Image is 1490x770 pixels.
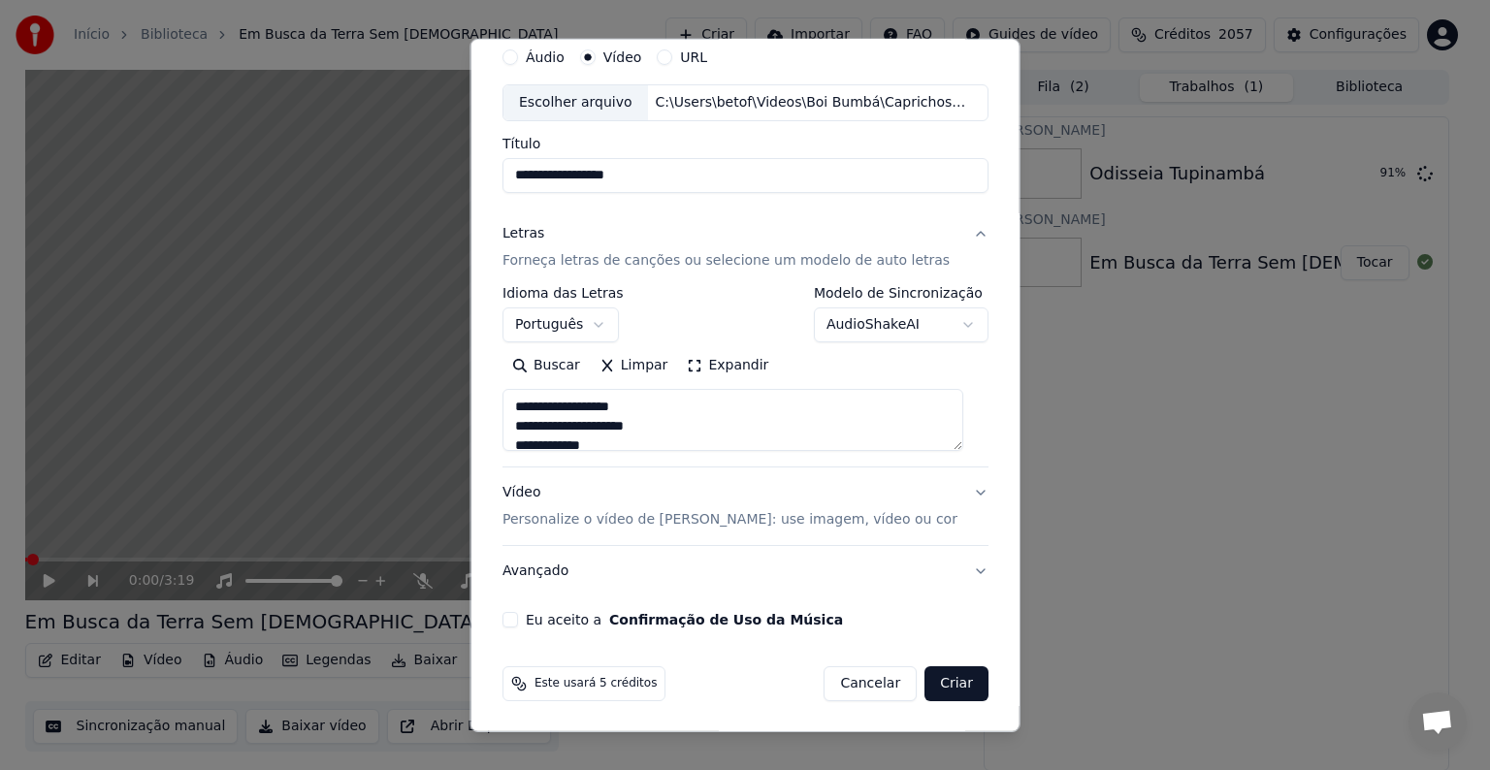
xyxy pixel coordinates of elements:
[589,350,677,381] button: Limpar
[526,613,843,626] label: Eu aceito a
[534,676,657,691] span: Este usará 5 créditos
[502,467,988,545] button: VídeoPersonalize o vídeo de [PERSON_NAME]: use imagem, vídeo ou cor
[502,224,544,243] div: Letras
[503,85,648,120] div: Escolher arquivo
[502,483,957,529] div: Vídeo
[677,350,778,381] button: Expandir
[526,50,565,64] label: Áudio
[602,50,641,64] label: Vídeo
[502,251,950,271] p: Forneça letras de canções ou selecione um modelo de auto letras
[924,666,988,701] button: Criar
[680,50,707,64] label: URL
[609,613,843,626] button: Eu aceito a
[647,93,977,112] div: C:\Users\betof\Videos\Boi Bumbá\Caprichoso 2001\Rainha da Floresta.mp4
[502,546,988,596] button: Avançado
[813,286,988,300] label: Modelo de Sincronização
[502,510,957,529] p: Personalize o vídeo de [PERSON_NAME]: use imagem, vídeo ou cor
[502,209,988,286] button: LetrasForneça letras de canções ou selecione um modelo de auto letras
[824,666,917,701] button: Cancelar
[502,137,988,150] label: Título
[502,286,988,466] div: LetrasForneça letras de canções ou selecione um modelo de auto letras
[502,286,624,300] label: Idioma das Letras
[502,350,590,381] button: Buscar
